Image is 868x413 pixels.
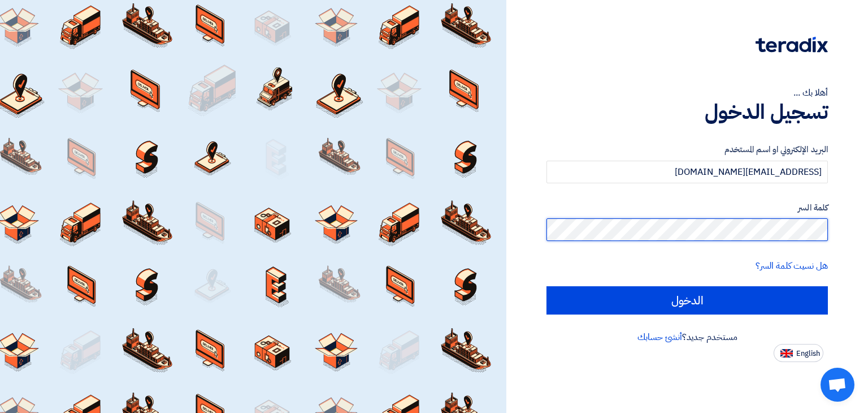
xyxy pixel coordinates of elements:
[546,100,828,124] h1: تسجيل الدخول
[546,86,828,100] div: أهلا بك ...
[780,349,793,358] img: en-US.png
[756,259,828,273] a: هل نسيت كلمة السر؟
[546,286,828,315] input: الدخول
[637,330,682,344] a: أنشئ حسابك
[546,143,828,156] label: البريد الإلكتروني او اسم المستخدم
[546,330,828,344] div: مستخدم جديد؟
[774,344,823,362] button: English
[821,368,854,402] a: دردشة مفتوحة
[546,161,828,183] input: أدخل بريد العمل الإلكتروني او اسم المستخدم الخاص بك ...
[546,201,828,214] label: كلمة السر
[756,37,828,53] img: Teradix logo
[796,350,820,358] span: English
